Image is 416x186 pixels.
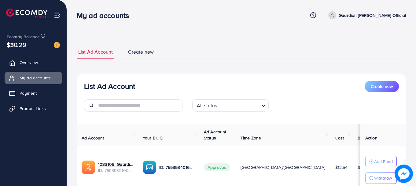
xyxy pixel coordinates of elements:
span: Create new [128,48,154,55]
span: List Ad Account [78,48,113,55]
span: My ad accounts [20,75,51,81]
span: Ad Account Status [204,129,226,141]
img: image [54,42,60,48]
p: ID: 7553534016637665288 [159,164,194,171]
span: Payment [20,90,37,96]
a: Guardian [PERSON_NAME] Official [326,11,406,19]
p: Guardian [PERSON_NAME] Official [339,12,406,19]
a: My ad accounts [5,72,62,84]
div: Search for option [192,99,269,112]
span: Ad Account [82,135,104,141]
img: image [395,165,413,183]
span: $30.29 [7,40,26,49]
button: Create new [365,81,399,92]
span: Ecomdy Balance [7,34,40,40]
span: ID: 7553535100990865409 [98,167,133,173]
a: 1033108_Guardianofficial_1758694470421 [98,161,133,167]
span: Action [365,135,377,141]
span: $12.54 [335,164,348,170]
span: [GEOGRAPHIC_DATA]/[GEOGRAPHIC_DATA] [241,164,326,170]
img: menu [54,12,61,19]
img: ic-ba-acc.ded83a64.svg [143,161,156,174]
p: Withdraw [374,174,392,182]
img: logo [6,9,47,18]
span: Create new [371,83,393,89]
span: All status [196,101,219,110]
input: Search for option [219,100,259,110]
span: Cost [335,135,344,141]
span: Your BC ID [143,135,164,141]
span: Product Links [20,105,46,112]
a: Payment [5,87,62,99]
span: Overview [20,59,38,66]
p: Add Fund [374,158,393,165]
h3: My ad accounts [77,11,134,20]
h3: List Ad Account [84,82,135,91]
button: Add Fund [365,156,397,167]
button: Withdraw [365,172,397,184]
a: Product Links [5,102,62,115]
img: ic-ads-acc.e4c84228.svg [82,161,95,174]
span: Time Zone [241,135,261,141]
div: <span class='underline'>1033108_Guardianofficial_1758694470421</span></br>7553535100990865409 [98,161,133,174]
a: Overview [5,56,62,69]
span: Approved [204,163,230,171]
